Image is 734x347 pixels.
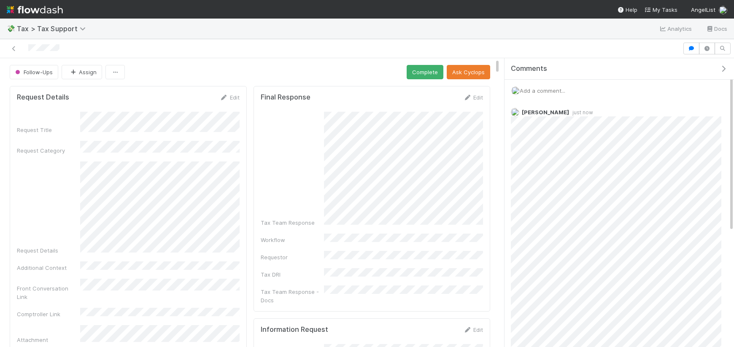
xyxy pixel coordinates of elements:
[261,253,324,261] div: Requestor
[511,65,547,73] span: Comments
[220,94,240,101] a: Edit
[447,65,490,79] button: Ask Cyclops
[261,270,324,279] div: Tax DRI
[261,218,324,227] div: Tax Team Response
[617,5,637,14] div: Help
[261,288,324,304] div: Tax Team Response - Docs
[62,65,102,79] button: Assign
[463,94,483,101] a: Edit
[10,65,58,79] button: Follow-Ups
[463,326,483,333] a: Edit
[17,246,80,255] div: Request Details
[17,310,80,318] div: Comptroller Link
[520,87,565,94] span: Add a comment...
[17,24,90,33] span: Tax > Tax Support
[7,3,63,17] img: logo-inverted-e16ddd16eac7371096b0.svg
[706,24,727,34] a: Docs
[13,69,53,75] span: Follow-Ups
[17,126,80,134] div: Request Title
[17,93,69,102] h5: Request Details
[569,109,593,116] span: just now
[644,6,677,13] span: My Tasks
[659,24,692,34] a: Analytics
[719,6,727,14] img: avatar_784ea27d-2d59-4749-b480-57d513651deb.png
[511,86,520,95] img: avatar_784ea27d-2d59-4749-b480-57d513651deb.png
[522,109,569,116] span: [PERSON_NAME]
[691,6,715,13] span: AngelList
[261,236,324,244] div: Workflow
[17,284,80,301] div: Front Conversation Link
[17,336,80,344] div: Attachment
[17,264,80,272] div: Additional Context
[511,108,519,116] img: avatar_784ea27d-2d59-4749-b480-57d513651deb.png
[17,146,80,155] div: Request Category
[7,25,15,32] span: 💸
[261,325,328,334] h5: Information Request
[261,93,310,102] h5: Final Response
[407,65,443,79] button: Complete
[644,5,677,14] a: My Tasks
